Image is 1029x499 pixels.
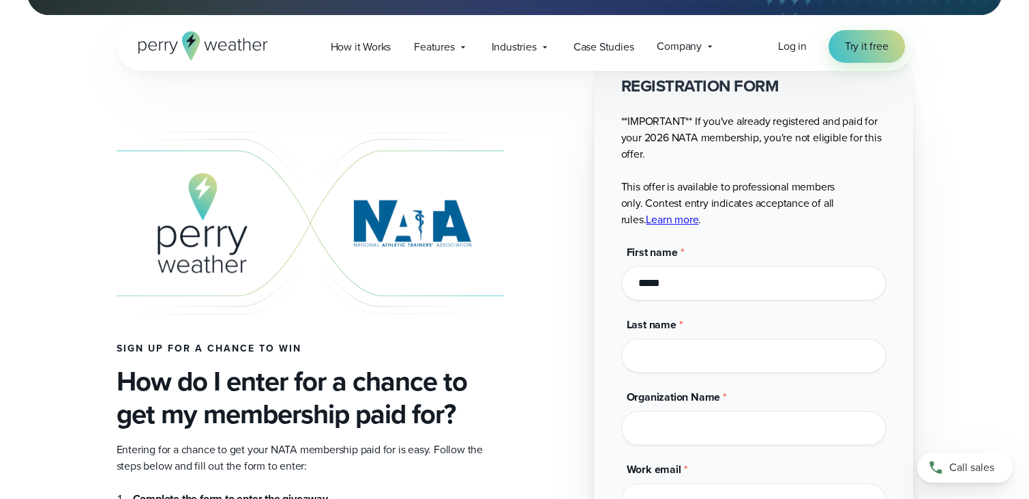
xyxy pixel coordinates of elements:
[331,39,391,55] span: How it Works
[627,461,681,477] span: Work email
[917,453,1013,483] a: Call sales
[845,38,889,55] span: Try it free
[627,244,678,260] span: First name
[646,212,698,227] a: Learn more
[949,459,994,476] span: Call sales
[319,33,403,61] a: How it Works
[778,38,807,54] span: Log in
[778,38,807,55] a: Log in
[627,389,721,405] span: Organization Name
[117,365,504,431] h3: How do I enter for a chance to get my membership paid for?
[562,33,646,61] a: Case Studies
[414,39,454,55] span: Features
[117,343,504,354] h4: Sign up for a chance to win
[829,30,905,63] a: Try it free
[621,74,779,98] strong: REGISTRATION FORM
[492,39,537,55] span: Industries
[573,39,634,55] span: Case Studies
[627,317,676,332] span: Last name
[621,113,886,228] p: **IMPORTANT** If you've already registered and paid for your 2026 NATA membership, you're not eli...
[657,38,702,55] span: Company
[117,442,504,474] p: Entering for a chance to get your NATA membership paid for is easy. Follow the steps below and fi...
